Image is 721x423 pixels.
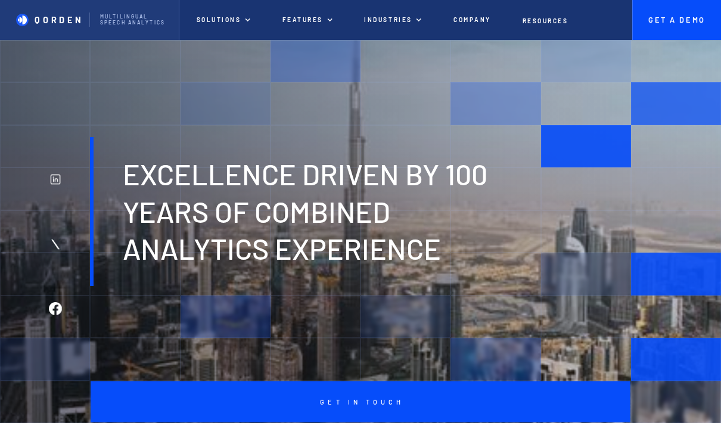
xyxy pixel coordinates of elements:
p: Get A Demo [647,15,707,24]
p: Company [453,16,491,23]
img: Linkedin [49,173,62,186]
p: Multilingual Speech analytics [100,14,168,26]
p: Resources [523,17,568,24]
a: Get in touch [91,381,630,423]
img: Facebook [49,302,62,315]
p: QORDEN [35,15,84,25]
p: Industries [364,16,412,23]
p: Get in touch [317,398,404,406]
h1: Excellence driven by 100 years of combined analytics experience [123,155,537,268]
p: Solutions [197,16,241,23]
img: Twitter [49,238,62,251]
p: features [282,16,323,23]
